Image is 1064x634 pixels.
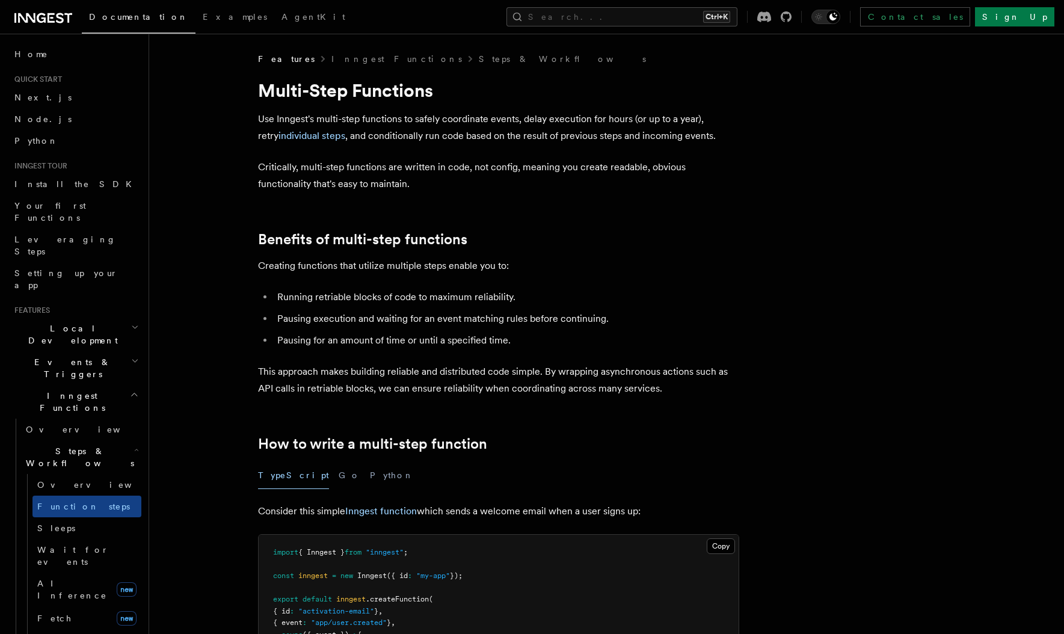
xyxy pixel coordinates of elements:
[37,545,109,567] span: Wait for events
[273,618,303,627] span: { event
[32,474,141,496] a: Overview
[281,12,345,22] span: AgentKit
[14,48,48,60] span: Home
[10,75,62,84] span: Quick start
[10,351,141,385] button: Events & Triggers
[273,595,298,603] span: export
[703,11,730,23] kbd: Ctrl+K
[10,385,141,419] button: Inngest Functions
[273,571,294,580] span: const
[429,595,433,603] span: (
[331,53,462,65] a: Inngest Functions
[258,435,487,452] a: How to write a multi-step function
[258,462,329,489] button: TypeScript
[10,390,130,414] span: Inngest Functions
[10,43,141,65] a: Home
[89,12,188,22] span: Documentation
[311,618,387,627] span: "app/user.created"
[391,618,395,627] span: ,
[203,12,267,22] span: Examples
[416,571,450,580] span: "my-app"
[32,539,141,573] a: Wait for events
[298,548,345,556] span: { Inngest }
[258,53,315,65] span: Features
[303,618,307,627] span: :
[298,607,374,615] span: "activation-email"
[450,571,463,580] span: });
[14,93,72,102] span: Next.js
[14,114,72,124] span: Node.js
[290,607,294,615] span: :
[32,496,141,517] a: Function steps
[339,462,360,489] button: Go
[707,538,735,554] button: Copy
[14,136,58,146] span: Python
[10,322,131,346] span: Local Development
[14,268,118,290] span: Setting up your app
[274,289,739,306] li: Running retriable blocks of code to maximum reliability.
[340,571,353,580] span: new
[258,503,739,520] p: Consider this simple which sends a welcome email when a user signs up:
[975,7,1054,26] a: Sign Up
[366,548,404,556] span: "inngest"
[479,53,646,65] a: Steps & Workflows
[274,310,739,327] li: Pausing execution and waiting for an event matching rules before continuing.
[332,571,336,580] span: =
[387,571,408,580] span: ({ id
[10,306,50,315] span: Features
[10,130,141,152] a: Python
[378,607,383,615] span: ,
[37,480,161,490] span: Overview
[506,7,737,26] button: Search...Ctrl+K
[37,614,72,623] span: Fetch
[82,4,195,34] a: Documentation
[366,595,429,603] span: .createFunction
[336,595,366,603] span: inngest
[273,607,290,615] span: { id
[10,195,141,229] a: Your first Functions
[21,445,134,469] span: Steps & Workflows
[32,606,141,630] a: Fetchnew
[274,332,739,349] li: Pausing for an amount of time or until a specified time.
[357,571,387,580] span: Inngest
[10,262,141,296] a: Setting up your app
[860,7,970,26] a: Contact sales
[14,179,139,189] span: Install the SDK
[258,363,739,397] p: This approach makes building reliable and distributed code simple. By wrapping asynchronous actio...
[258,257,739,274] p: Creating functions that utilize multiple steps enable you to:
[274,4,352,32] a: AgentKit
[21,419,141,440] a: Overview
[387,618,391,627] span: }
[404,548,408,556] span: ;
[37,579,107,600] span: AI Inference
[14,235,116,256] span: Leveraging Steps
[10,173,141,195] a: Install the SDK
[258,231,467,248] a: Benefits of multi-step functions
[273,548,298,556] span: import
[303,595,332,603] span: default
[37,523,75,533] span: Sleeps
[10,229,141,262] a: Leveraging Steps
[117,582,137,597] span: new
[26,425,150,434] span: Overview
[195,4,274,32] a: Examples
[10,87,141,108] a: Next.js
[345,505,417,517] a: Inngest function
[32,573,141,606] a: AI Inferencenew
[258,111,739,144] p: Use Inngest's multi-step functions to safely coordinate events, delay execution for hours (or up ...
[32,517,141,539] a: Sleeps
[10,318,141,351] button: Local Development
[14,201,86,223] span: Your first Functions
[374,607,378,615] span: }
[10,108,141,130] a: Node.js
[258,159,739,192] p: Critically, multi-step functions are written in code, not config, meaning you create readable, ob...
[298,571,328,580] span: inngest
[258,79,739,101] h1: Multi-Step Functions
[811,10,840,24] button: Toggle dark mode
[345,548,361,556] span: from
[370,462,414,489] button: Python
[21,440,141,474] button: Steps & Workflows
[117,611,137,626] span: new
[408,571,412,580] span: :
[10,356,131,380] span: Events & Triggers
